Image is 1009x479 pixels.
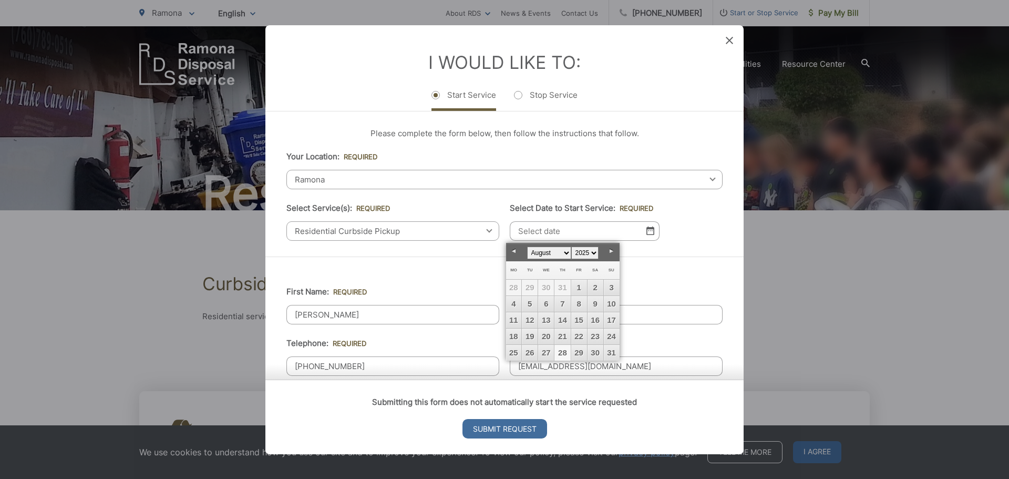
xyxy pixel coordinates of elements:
[576,268,582,272] span: Friday
[522,296,538,312] a: 5
[571,329,587,344] a: 22
[522,280,538,295] span: 29
[604,296,620,312] a: 10
[588,329,603,344] a: 23
[510,203,653,212] label: Select Date to Start Service:
[372,397,637,407] strong: Submitting this form does not automatically start the service requested
[506,296,522,312] a: 4
[510,268,517,272] span: Monday
[604,280,620,295] a: 3
[286,127,723,139] p: Please complete the form below, then follow the instructions that follow.
[286,169,723,189] span: Ramona
[286,287,367,296] label: First Name:
[543,268,550,272] span: Wednesday
[604,312,620,328] a: 17
[588,296,603,312] a: 9
[609,268,614,272] span: Sunday
[431,89,496,110] label: Start Service
[604,243,620,259] a: Next
[286,221,499,240] span: Residential Curbside Pickup
[538,329,554,344] a: 20
[538,345,554,361] a: 27
[554,329,570,344] a: 21
[538,280,554,295] span: 30
[527,247,571,259] select: Select month
[554,345,570,361] a: 28
[286,338,366,348] label: Telephone:
[554,312,570,328] a: 14
[506,243,522,259] a: Prev
[506,345,522,361] a: 25
[571,345,587,361] a: 29
[522,345,538,361] a: 26
[588,280,603,295] a: 2
[588,312,603,328] a: 16
[571,312,587,328] a: 15
[510,221,660,240] input: Select date
[571,280,587,295] a: 1
[514,89,578,110] label: Stop Service
[506,280,522,295] span: 28
[571,247,599,259] select: Select year
[554,296,570,312] a: 7
[571,296,587,312] a: 8
[286,151,377,161] label: Your Location:
[560,268,565,272] span: Thursday
[538,312,554,328] a: 13
[522,312,538,328] a: 12
[538,296,554,312] a: 6
[604,329,620,344] a: 24
[522,329,538,344] a: 19
[592,268,598,272] span: Saturday
[286,203,390,212] label: Select Service(s):
[588,345,603,361] a: 30
[506,312,522,328] a: 11
[506,329,522,344] a: 18
[646,226,654,235] img: Select date
[428,51,581,73] label: I Would Like To:
[604,345,620,361] a: 31
[527,268,533,272] span: Tuesday
[462,419,547,439] input: Submit Request
[554,280,570,295] span: 31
